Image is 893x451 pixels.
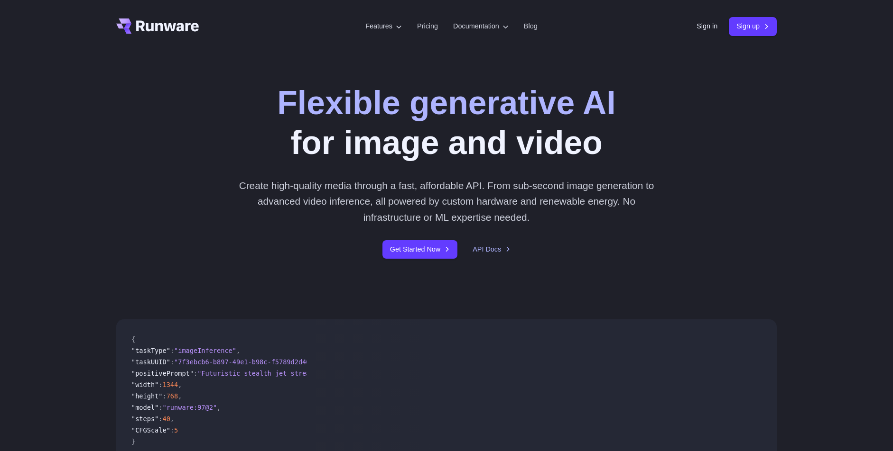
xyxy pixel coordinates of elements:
span: : [194,370,197,377]
span: "steps" [131,415,158,423]
a: Pricing [417,21,438,32]
span: : [170,358,174,366]
a: API Docs [473,244,511,255]
span: "width" [131,381,158,388]
span: "imageInference" [174,347,236,354]
span: , [236,347,240,354]
span: : [158,381,162,388]
span: "taskUUID" [131,358,170,366]
span: "7f3ebcb6-b897-49e1-b98c-f5789d2d40d7" [174,358,322,366]
h1: for image and video [277,83,615,162]
span: , [178,381,182,388]
span: 1344 [162,381,178,388]
a: Sign up [729,17,777,36]
span: : [158,415,162,423]
strong: Flexible generative AI [277,84,615,121]
span: "runware:97@2" [162,404,217,411]
span: } [131,438,135,445]
span: : [170,347,174,354]
p: Create high-quality media through a fast, affordable API. From sub-second image generation to adv... [235,178,658,225]
label: Features [365,21,402,32]
span: 5 [174,426,178,434]
span: : [170,426,174,434]
span: "Futuristic stealth jet streaking through a neon-lit cityscape with glowing purple exhaust" [197,370,551,377]
span: : [158,404,162,411]
label: Documentation [453,21,509,32]
span: "height" [131,392,162,400]
span: { [131,335,135,343]
span: 40 [162,415,170,423]
a: Sign in [697,21,717,32]
span: : [162,392,166,400]
a: Go to / [116,18,199,34]
a: Get Started Now [382,240,457,259]
span: "model" [131,404,158,411]
span: "CFGScale" [131,426,170,434]
span: , [217,404,221,411]
span: "taskType" [131,347,170,354]
span: , [178,392,182,400]
span: 768 [167,392,178,400]
span: , [170,415,174,423]
a: Blog [524,21,538,32]
span: "positivePrompt" [131,370,194,377]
